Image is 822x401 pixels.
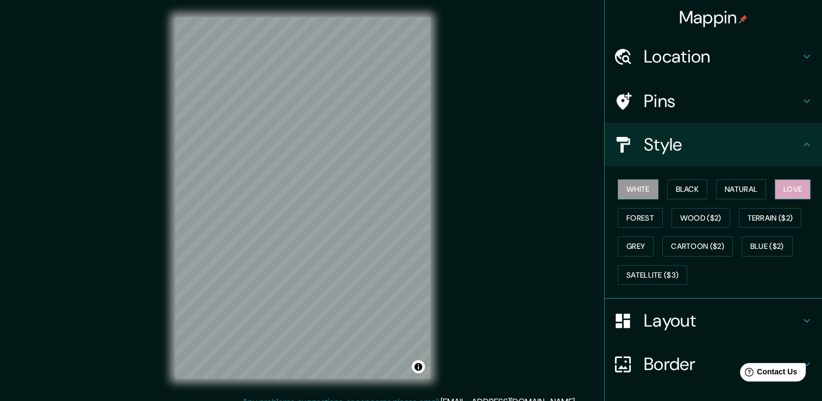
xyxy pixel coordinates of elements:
button: Satellite ($3) [618,265,687,285]
h4: Pins [644,90,800,112]
h4: Style [644,134,800,155]
button: Grey [618,236,654,256]
button: White [618,179,658,199]
iframe: Help widget launcher [725,359,810,389]
button: Toggle attribution [412,360,425,373]
div: Location [605,35,822,78]
button: Forest [618,208,663,228]
h4: Mappin [679,7,748,28]
button: Terrain ($2) [739,208,802,228]
button: Blue ($2) [742,236,793,256]
button: Cartoon ($2) [662,236,733,256]
img: pin-icon.png [739,15,748,23]
div: Style [605,123,822,166]
div: Border [605,342,822,386]
h4: Layout [644,310,800,331]
button: Wood ($2) [672,208,730,228]
div: Layout [605,299,822,342]
canvas: Map [175,17,430,379]
button: Love [775,179,811,199]
button: Black [667,179,708,199]
div: Pins [605,79,822,123]
h4: Location [644,46,800,67]
button: Natural [716,179,766,199]
h4: Border [644,353,800,375]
